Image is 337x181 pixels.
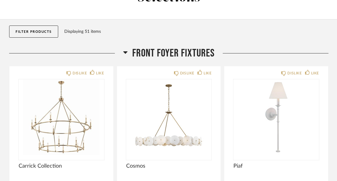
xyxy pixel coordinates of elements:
img: undefined [126,79,212,155]
div: 0 [19,79,104,155]
div: LIKE [204,70,211,76]
img: undefined [233,79,319,155]
button: Filter Products [9,26,58,38]
div: DISLIKE [73,70,87,76]
div: 0 [233,79,319,155]
span: FRONT FOYER FIXTURES [132,47,215,60]
img: undefined [19,79,104,155]
div: 0 [126,79,212,155]
span: Carrick Collection [19,163,104,169]
span: Piaf [233,163,319,169]
div: LIKE [96,70,104,76]
span: Cosmos [126,163,212,169]
div: Displaying 51 items [64,28,326,35]
div: DISLIKE [287,70,302,76]
div: DISLIKE [180,70,194,76]
div: LIKE [311,70,319,76]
